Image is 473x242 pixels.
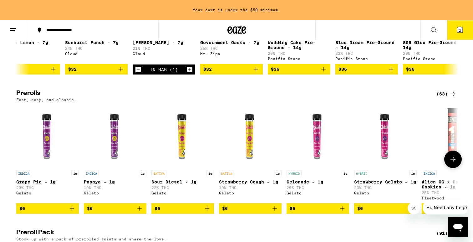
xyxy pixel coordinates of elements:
img: Gelato - Papaya - 1g [84,105,146,167]
img: Gelato - Strawberry Gelato - 1g [354,105,417,167]
p: 23% THC [335,51,398,55]
div: Gelato [16,191,79,195]
span: $6 [290,206,295,211]
span: $6 [222,206,228,211]
p: 20% THC [16,186,79,190]
img: Gelato - Strawberry Cough - 1g [219,105,282,167]
p: Sunburst Punch - 7g [65,40,128,45]
p: [PERSON_NAME] - 7g [133,40,195,45]
img: Gelato - Gelonade - 1g [287,105,349,167]
div: Gelato [151,191,214,195]
button: Decrement [135,66,141,73]
p: Stock up with a pack of prerolled joints and share the love. [16,237,166,241]
iframe: Message from company [423,201,468,214]
p: Papaya - 1g [84,179,146,184]
button: Add to bag [200,64,263,75]
p: 1g [409,171,417,176]
p: 19% THC [84,186,146,190]
p: 24% THC [65,46,128,50]
p: 20% THC [268,51,330,55]
p: Blue Dream Pre-Ground - 14g [335,40,398,50]
p: INDICA [422,171,437,176]
button: Increment [186,66,193,73]
button: Add to bag [219,203,282,214]
button: Add to bag [268,64,330,75]
h2: Prerolls [16,90,426,98]
button: Add to bag [151,203,214,214]
div: Cloud [65,52,128,56]
a: (63) [436,90,457,98]
iframe: Button to launch messaging window [448,217,468,237]
div: Gelato [354,191,417,195]
img: Gelato - Grape Pie - 1g [16,105,79,167]
p: Government Oasis - 7g [200,40,263,45]
button: Add to bag [403,64,465,75]
p: 1g [206,171,214,176]
span: $6 [357,206,363,211]
p: 1g [71,171,79,176]
div: Gelato [84,191,146,195]
div: Pacific Stone [268,57,330,61]
img: Gelato - Sour Diesel - 1g [151,105,214,167]
p: HYBRID [287,171,302,176]
span: $6 [87,206,93,211]
div: In Bag (1) [150,67,178,72]
div: Gelato [287,191,349,195]
p: 20% THC [287,186,349,190]
p: 20% THC [403,51,465,55]
p: Grape Pie - 1g [16,179,79,184]
span: 2 [459,28,461,32]
span: $36 [406,67,415,72]
h2: Preroll Pack [16,229,426,237]
button: Add to bag [287,203,349,214]
p: SATIVA [219,171,234,176]
button: Add to bag [16,203,79,214]
a: Open page for Strawberry Gelato - 1g from Gelato [354,105,417,203]
span: $32 [68,67,77,72]
span: $36 [338,67,347,72]
button: 2 [447,20,473,40]
a: (91) [436,229,457,237]
a: Open page for Strawberry Cough - 1g from Gelato [219,105,282,203]
p: 1g [342,171,349,176]
p: 19% THC [219,186,282,190]
p: INDICA [16,171,31,176]
p: Wedding Cake Pre-Ground - 14g [268,40,330,50]
a: Open page for Sour Diesel - 1g from Gelato [151,105,214,203]
p: 21% THC [133,46,195,50]
div: Pacific Stone [403,57,465,61]
a: Open page for Grape Pie - 1g from Gelato [16,105,79,203]
span: $6 [155,206,160,211]
a: Open page for Gelonade - 1g from Gelato [287,105,349,203]
button: Add to bag [335,64,398,75]
span: $6 [19,206,25,211]
p: Sour Diesel - 1g [151,179,214,184]
a: Open page for Papaya - 1g from Gelato [84,105,146,203]
p: 1g [139,171,146,176]
div: Cloud [133,52,195,56]
p: 22% THC [151,186,214,190]
p: 805 Glue Pre-Ground - 14g [403,40,465,50]
div: Pacific Stone [335,57,398,61]
p: 25% THC [200,46,263,50]
p: Strawberry Cough - 1g [219,179,282,184]
button: Add to bag [84,203,146,214]
button: Add to bag [354,203,417,214]
div: Mr. Zips [200,52,263,56]
button: Add to bag [65,64,128,75]
div: Gelato [219,191,282,195]
p: Fast, easy, and classic. [16,98,76,102]
p: SATIVA [151,171,166,176]
iframe: Close message [408,202,420,214]
p: 1g [274,171,282,176]
p: INDICA [84,171,99,176]
span: $32 [203,67,212,72]
span: $36 [271,67,279,72]
p: HYBRID [354,171,369,176]
p: 23% THC [354,186,417,190]
p: Strawberry Gelato - 1g [354,179,417,184]
p: Gelonade - 1g [287,179,349,184]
